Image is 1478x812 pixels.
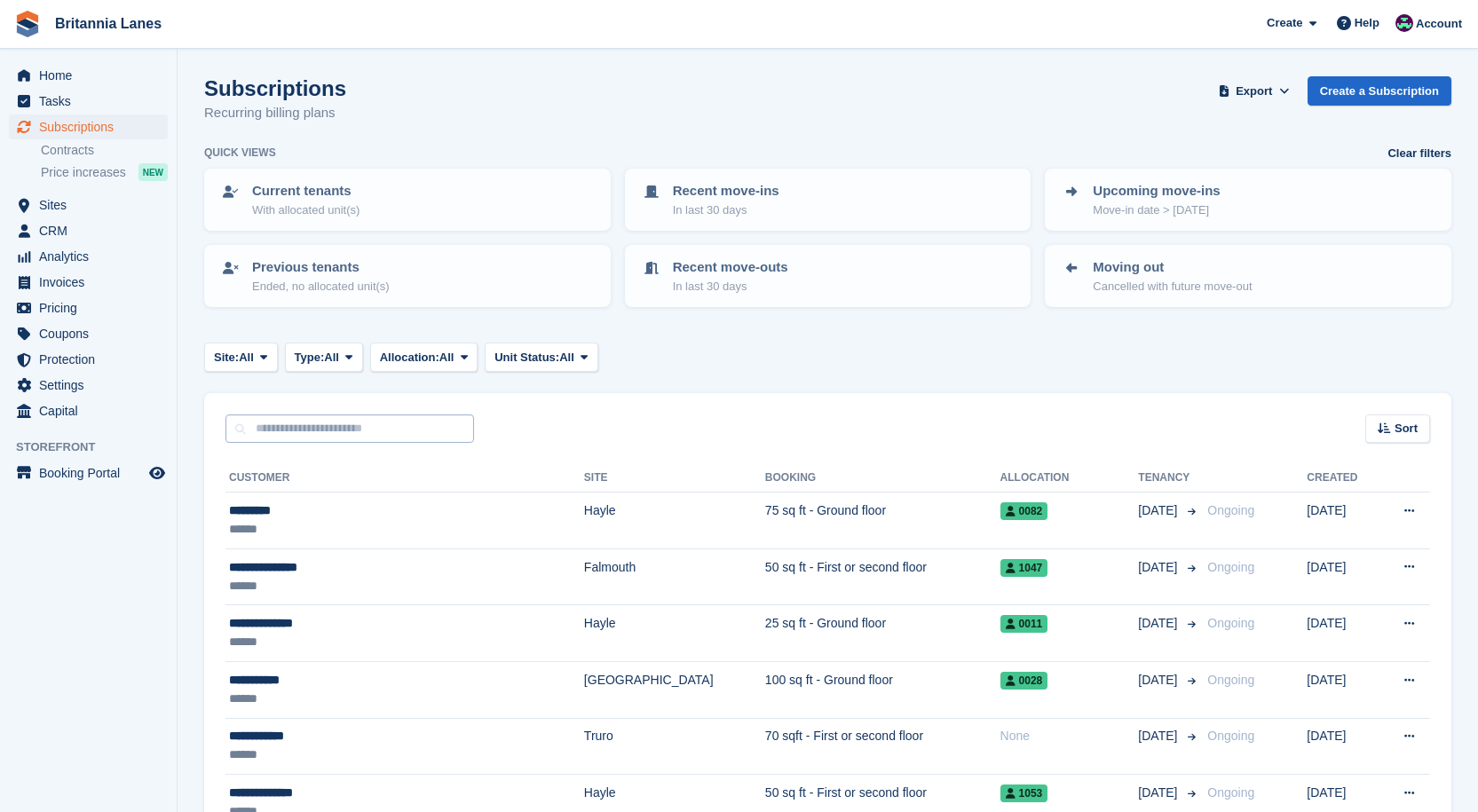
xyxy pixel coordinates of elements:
[324,349,339,367] span: All
[39,373,146,398] span: Settings
[39,296,146,320] span: Pricing
[1138,614,1181,633] span: [DATE]
[1215,76,1293,106] button: Export
[1307,718,1378,775] td: [DATE]
[48,9,169,38] a: Britannia Lanes
[584,548,765,605] td: Falmouth
[9,461,168,485] a: menu
[1000,615,1048,633] span: 0011
[9,398,168,423] a: menu
[39,347,146,372] span: Protection
[252,278,390,296] p: Ended, no allocated unit(s)
[1138,501,1181,520] span: [DATE]
[1307,661,1378,718] td: [DATE]
[1138,671,1181,690] span: [DATE]
[39,218,146,243] span: CRM
[39,244,146,269] span: Analytics
[9,244,168,269] a: menu
[1000,727,1139,745] div: None
[673,257,788,278] p: Recent move-outs
[673,181,779,201] p: Recent move-ins
[1138,727,1181,745] span: [DATE]
[295,349,325,367] span: Type:
[146,462,168,484] a: Preview store
[627,247,1030,305] a: Recent move-outs In last 30 days
[673,201,779,219] p: In last 30 days
[1093,201,1220,219] p: Move-in date > [DATE]
[9,347,168,372] a: menu
[285,343,363,372] button: Type: All
[673,278,788,296] p: In last 30 days
[252,257,390,278] p: Previous tenants
[1395,420,1418,438] span: Sort
[41,162,168,182] a: Price increases NEW
[1307,548,1378,605] td: [DATE]
[584,493,765,549] td: Hayle
[1138,464,1200,493] th: Tenancy
[14,11,41,37] img: stora-icon-8386f47178a22dfd0bd8f6a31ec36ba5ce8667c1dd55bd0f319d3a0aa187defe.svg
[584,605,765,662] td: Hayle
[41,142,168,159] a: Contracts
[9,270,168,295] a: menu
[9,63,168,88] a: menu
[39,398,146,423] span: Capital
[1000,784,1048,802] span: 1053
[370,343,478,372] button: Allocation: All
[9,114,168,139] a: menu
[584,718,765,775] td: Truro
[1207,785,1254,800] span: Ongoing
[1047,170,1450,229] a: Upcoming move-ins Move-in date > [DATE]
[1207,560,1254,574] span: Ongoing
[239,349,254,367] span: All
[214,349,239,367] span: Site:
[9,89,168,114] a: menu
[204,76,346,100] h1: Subscriptions
[204,103,346,123] p: Recurring billing plans
[138,163,168,181] div: NEW
[1093,257,1252,278] p: Moving out
[765,464,1000,493] th: Booking
[1236,83,1272,100] span: Export
[1207,673,1254,687] span: Ongoing
[765,493,1000,549] td: 75 sq ft - Ground floor
[1308,76,1451,106] a: Create a Subscription
[39,461,146,485] span: Booking Portal
[9,296,168,320] a: menu
[485,343,597,372] button: Unit Status: All
[9,321,168,346] a: menu
[252,201,360,219] p: With allocated unit(s)
[584,661,765,718] td: [GEOGRAPHIC_DATA]
[252,181,360,201] p: Current tenants
[1395,14,1413,32] img: Kirsty Miles
[1047,247,1450,305] a: Moving out Cancelled with future move-out
[206,170,609,229] a: Current tenants With allocated unit(s)
[1000,672,1048,690] span: 0028
[225,464,584,493] th: Customer
[39,114,146,139] span: Subscriptions
[204,343,278,372] button: Site: All
[39,63,146,88] span: Home
[1000,559,1048,577] span: 1047
[1355,14,1379,32] span: Help
[1307,493,1378,549] td: [DATE]
[1000,464,1139,493] th: Allocation
[204,145,276,161] h6: Quick views
[1207,616,1254,630] span: Ongoing
[1307,605,1378,662] td: [DATE]
[39,193,146,217] span: Sites
[584,464,765,493] th: Site
[380,349,439,367] span: Allocation:
[39,270,146,295] span: Invoices
[206,247,609,305] a: Previous tenants Ended, no allocated unit(s)
[1093,278,1252,296] p: Cancelled with future move-out
[9,193,168,217] a: menu
[765,718,1000,775] td: 70 sqft - First or second floor
[41,164,126,181] span: Price increases
[494,349,559,367] span: Unit Status:
[1267,14,1302,32] span: Create
[765,605,1000,662] td: 25 sq ft - Ground floor
[1307,464,1378,493] th: Created
[1207,503,1254,517] span: Ongoing
[1416,15,1462,33] span: Account
[1387,145,1451,162] a: Clear filters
